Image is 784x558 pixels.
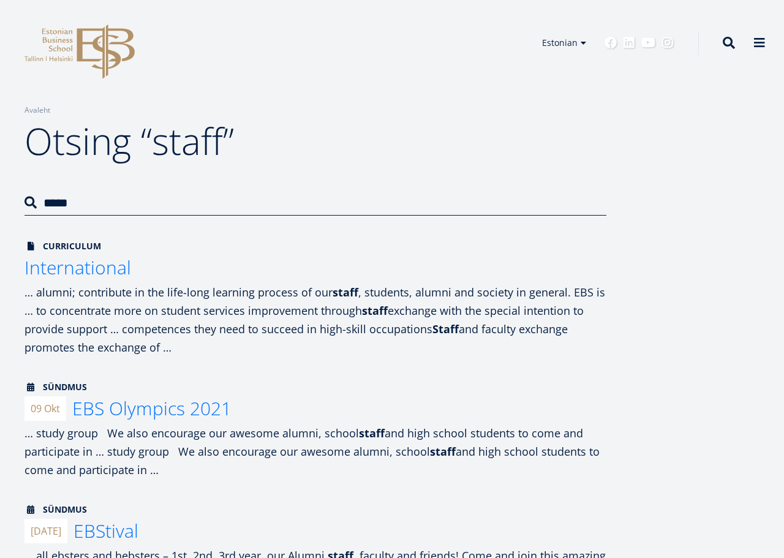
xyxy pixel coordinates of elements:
a: Facebook [605,37,617,49]
a: Instagram [661,37,674,49]
span: Sündmus [24,503,87,516]
span: EBStival [73,518,138,543]
strong: staff [430,444,456,459]
span: International [24,255,131,280]
a: Youtube [641,37,655,49]
h1: Otsing “staff” [24,116,606,165]
span: Curriculum [24,240,101,252]
strong: staff [359,426,385,440]
strong: Staff [432,322,459,336]
strong: staff [333,285,358,300]
span: [DATE] [24,519,67,543]
a: Avaleht [24,104,50,116]
div: … alumni; contribute in the life-long learning process of our , students, alumni and society in g... [24,283,606,356]
span: 09 Okt [24,396,66,421]
span: EBS Olympics 2021 [72,396,232,421]
a: Linkedin [623,37,635,49]
span: Sündmus [24,381,87,393]
strong: staff [362,303,388,318]
div: … study group We also encourage our awesome alumni, school and high school students to come and p... [24,424,606,479]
